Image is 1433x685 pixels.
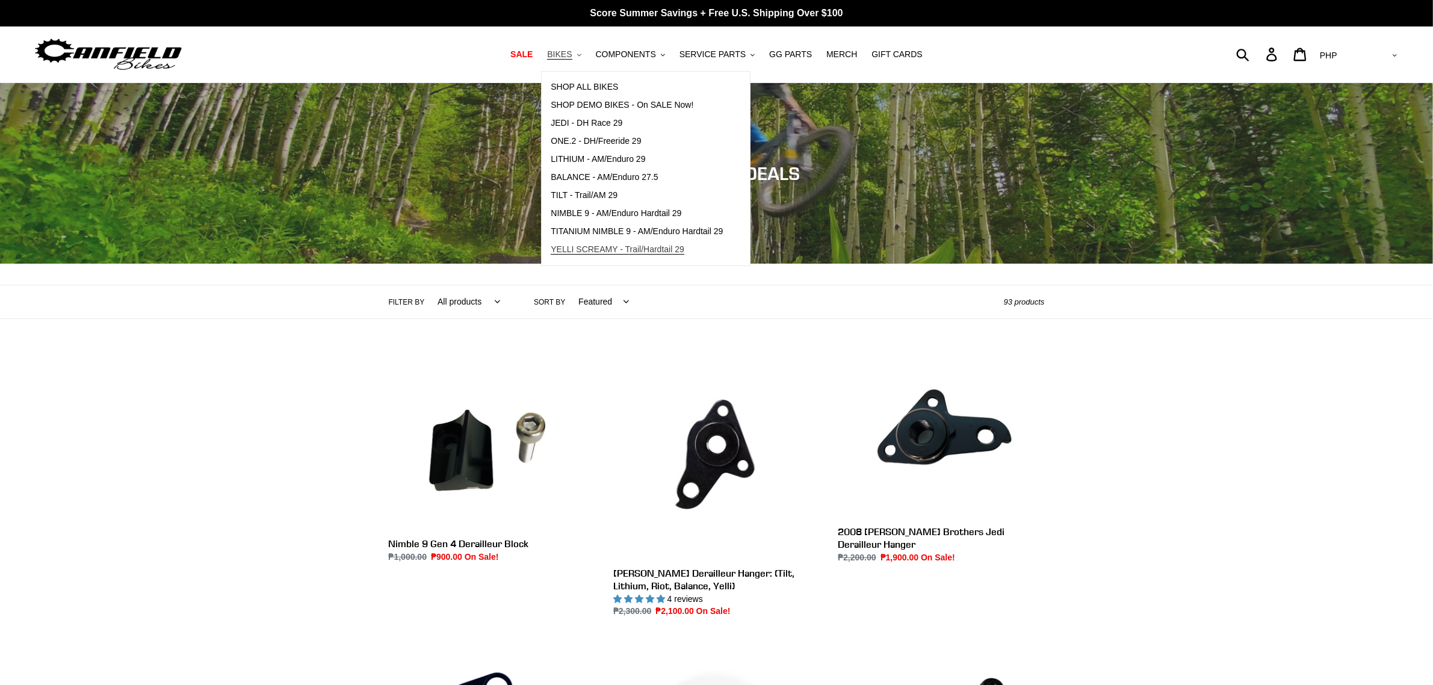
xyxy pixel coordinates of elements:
[1243,41,1274,67] input: Search
[542,169,732,187] a: BALANCE - AM/Enduro 27.5
[504,46,539,63] a: SALE
[542,223,732,241] a: TITANIUM NIMBLE 9 - AM/Enduro Hardtail 29
[551,208,681,219] span: NIMBLE 9 - AM/Enduro Hardtail 29
[551,118,622,128] span: JEDI - DH Race 29
[871,49,923,60] span: GIFT CARDS
[551,226,723,237] span: TITANIUM NIMBLE 9 - AM/Enduro Hardtail 29
[763,46,818,63] a: GG PARTS
[510,49,533,60] span: SALE
[673,46,761,63] button: SERVICE PARTS
[865,46,929,63] a: GIFT CARDS
[551,82,618,92] span: SHOP ALL BIKES
[590,46,671,63] button: COMPONENTS
[820,46,863,63] a: MERCH
[551,136,641,146] span: ONE.2 - DH/Freeride 29
[826,49,857,60] span: MERCH
[542,150,732,169] a: LITHIUM - AM/Enduro 29
[542,241,732,259] a: YELLI SCREAMY - Trail/Hardtail 29
[534,297,565,308] label: Sort by
[542,132,732,150] a: ONE.2 - DH/Freeride 29
[596,49,656,60] span: COMPONENTS
[551,244,684,255] span: YELLI SCREAMY - Trail/Hardtail 29
[551,154,645,164] span: LITHIUM - AM/Enduro 29
[541,46,587,63] button: BIKES
[551,190,617,200] span: TILT - Trail/AM 29
[33,36,184,73] img: Canfield Bikes
[542,78,732,96] a: SHOP ALL BIKES
[389,297,425,308] label: Filter by
[769,49,812,60] span: GG PARTS
[542,114,732,132] a: JEDI - DH Race 29
[542,187,732,205] a: TILT - Trail/AM 29
[551,100,693,110] span: SHOP DEMO BIKES - On SALE Now!
[679,49,746,60] span: SERVICE PARTS
[551,172,658,182] span: BALANCE - AM/Enduro 27.5
[1004,297,1045,306] span: 93 products
[547,49,572,60] span: BIKES
[542,205,732,223] a: NIMBLE 9 - AM/Enduro Hardtail 29
[542,96,732,114] a: SHOP DEMO BIKES - On SALE Now!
